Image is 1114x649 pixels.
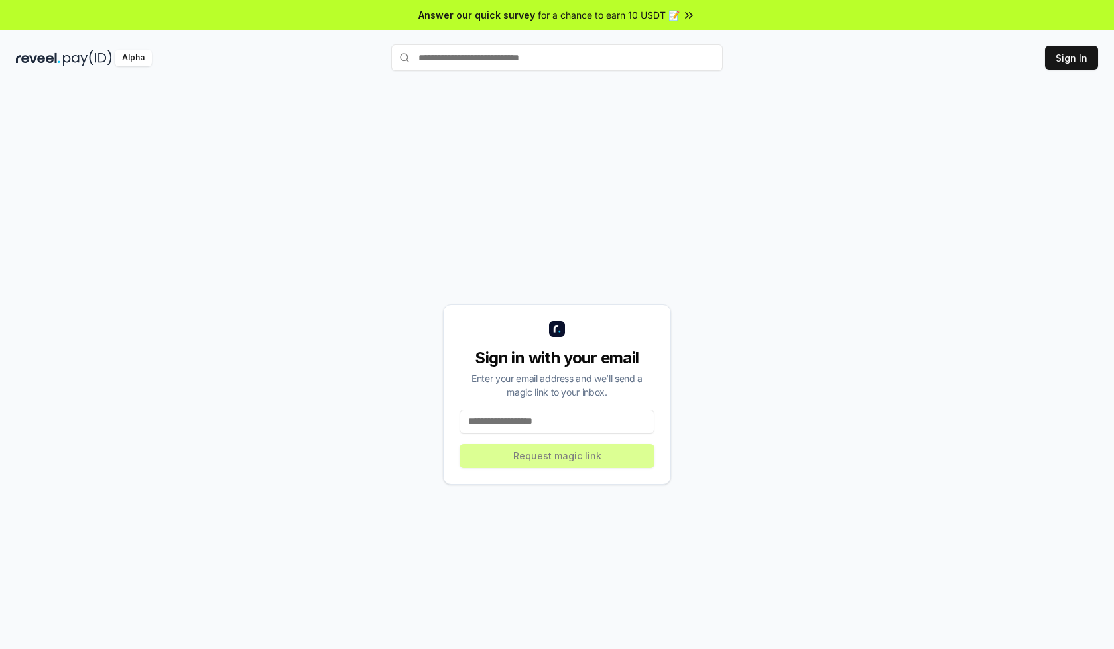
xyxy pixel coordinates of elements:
[418,8,535,22] span: Answer our quick survey
[549,321,565,337] img: logo_small
[1045,46,1098,70] button: Sign In
[460,347,654,369] div: Sign in with your email
[115,50,152,66] div: Alpha
[63,50,112,66] img: pay_id
[460,371,654,399] div: Enter your email address and we’ll send a magic link to your inbox.
[538,8,680,22] span: for a chance to earn 10 USDT 📝
[16,50,60,66] img: reveel_dark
